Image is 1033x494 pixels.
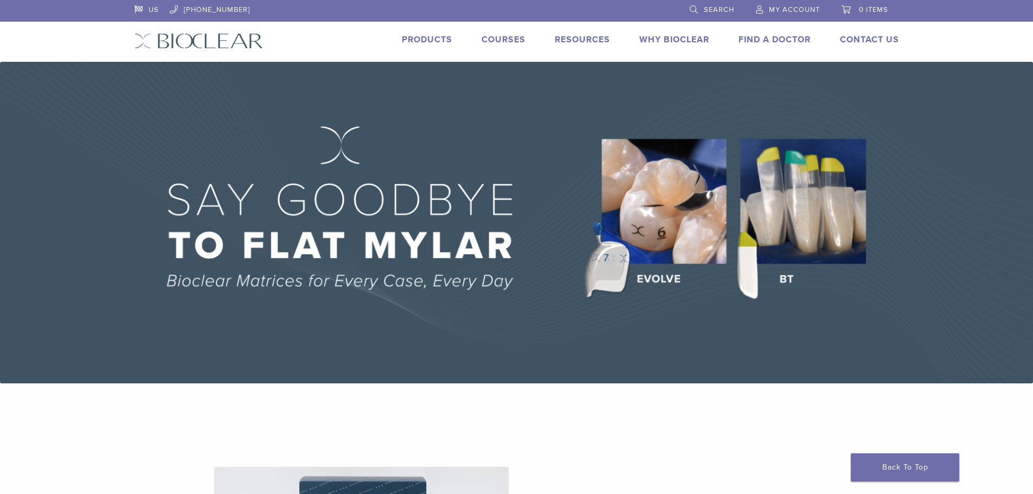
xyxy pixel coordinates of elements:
[555,34,610,45] a: Resources
[704,5,734,14] span: Search
[769,5,820,14] span: My Account
[851,453,959,482] a: Back To Top
[639,34,709,45] a: Why Bioclear
[402,34,452,45] a: Products
[840,34,899,45] a: Contact Us
[482,34,525,45] a: Courses
[739,34,811,45] a: Find A Doctor
[134,33,263,49] img: Bioclear
[859,5,888,14] span: 0 items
